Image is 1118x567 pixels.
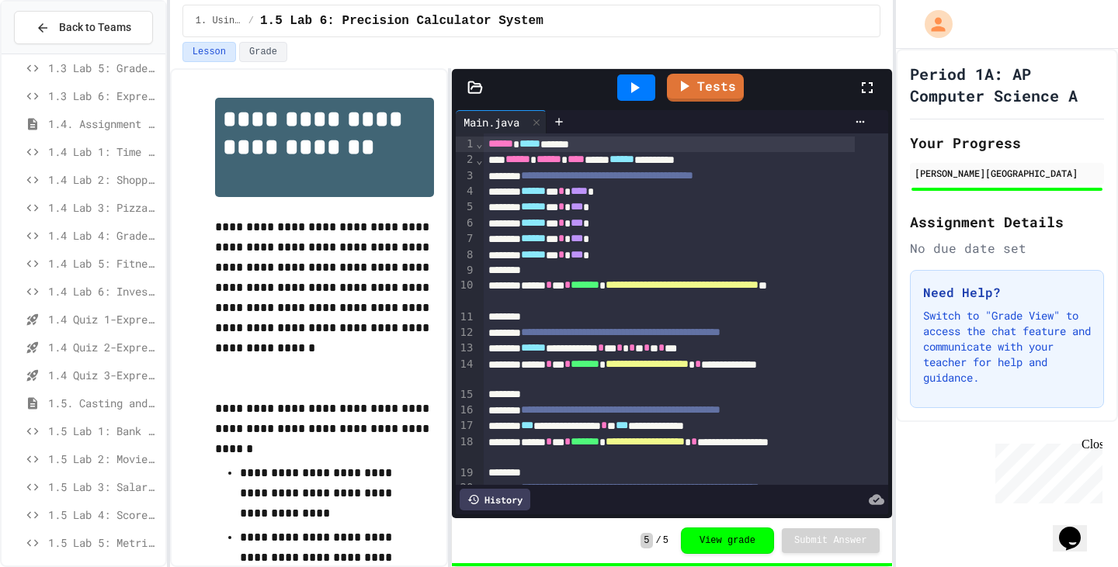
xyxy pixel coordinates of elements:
span: 1.3 Lab 5: Grade Calculator Pro [48,60,159,76]
div: History [460,489,530,510]
span: 1.5 Lab 4: Score Percentage Calculator [48,506,159,523]
div: 11 [456,309,475,325]
div: 12 [456,325,475,341]
span: 1.5 Lab 3: Salary Calculator Fixer [48,479,159,495]
span: 1.5 Lab 5: Metric Conversion Debugger [48,534,159,551]
iframe: chat widget [989,437,1102,503]
div: 13 [456,341,475,356]
span: / [248,15,254,27]
div: 14 [456,357,475,388]
span: 1.4 Lab 2: Shopping Receipt Builder [48,171,159,188]
span: 1.4 Lab 4: Grade Point Average [48,227,159,244]
span: Fold line [475,137,483,150]
h1: Period 1A: AP Computer Science A [910,63,1104,106]
div: Chat with us now!Close [6,6,107,99]
iframe: chat widget [1053,505,1102,551]
span: 1.4. Assignment and Input [48,116,159,132]
span: 5 [641,533,652,548]
button: Submit Answer [782,528,880,553]
span: 1.4 Lab 6: Investment Portfolio Tracker [48,283,159,299]
span: 1.4 Lab 3: Pizza Delivery Calculator [48,199,159,216]
h3: Need Help? [923,283,1091,302]
div: 17 [456,418,475,434]
span: 1.4 Quiz 1-Expressions and Assignment Statements [48,311,159,327]
button: Lesson [182,42,236,62]
div: 1 [456,137,475,152]
div: 10 [456,278,475,309]
div: 4 [456,184,475,199]
span: 1.5. Casting and Ranges of Values [48,395,159,411]
div: Main.java [456,114,527,130]
div: 16 [456,403,475,418]
div: 6 [456,216,475,231]
div: 9 [456,263,475,278]
div: 18 [456,434,475,465]
span: 5 [663,534,668,547]
div: 2 [456,152,475,168]
div: 20 [456,480,475,512]
div: No due date set [910,239,1104,258]
span: 1.5 Lab 1: Bank Account Fixer [48,423,159,439]
span: 1.3 Lab 6: Expression Evaluator Fix [48,88,159,104]
span: 1.4 Lab 1: Time Card Calculator [48,143,159,160]
div: [PERSON_NAME][GEOGRAPHIC_DATA] [915,166,1099,180]
div: Main.java [456,110,547,133]
span: Back to Teams [59,19,131,36]
button: Grade [239,42,287,62]
div: 5 [456,199,475,215]
a: Tests [667,74,744,102]
span: / [656,534,661,547]
button: View grade [681,527,774,554]
button: Back to Teams [14,11,153,44]
span: 1.4 Quiz 3-Expressions and Assignment Statements [48,367,159,383]
span: Submit Answer [794,534,867,547]
span: 1.5 Lab 6: Precision Calculator System [260,12,543,30]
h2: Your Progress [910,132,1104,154]
span: 1.4 Lab 5: Fitness Tracker Debugger [48,255,159,271]
p: Switch to "Grade View" to access the chat feature and communicate with your teacher for help and ... [923,308,1091,385]
div: My Account [908,6,957,42]
div: 8 [456,247,475,263]
div: 7 [456,231,475,247]
span: Fold line [475,154,483,166]
div: 15 [456,387,475,403]
div: 3 [456,168,475,184]
span: 1.4 Quiz 2-Expressions and Assignment Statements [48,339,159,355]
h2: Assignment Details [910,211,1104,233]
span: 1.5 Lab 2: Movie Runtime Calculator [48,451,159,467]
div: 19 [456,465,475,481]
span: 1. Using Objects and Methods [196,15,242,27]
